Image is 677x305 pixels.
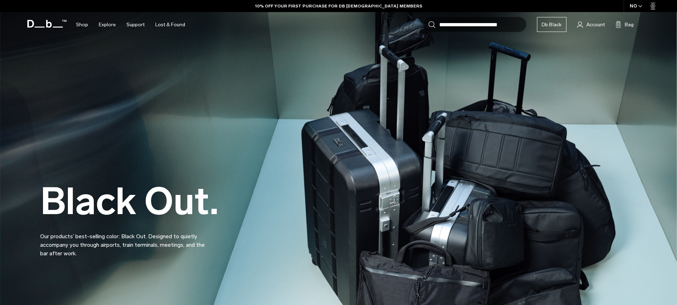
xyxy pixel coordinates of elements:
[255,3,422,9] a: 10% OFF YOUR FIRST PURCHASE FOR DB [DEMOGRAPHIC_DATA] MEMBERS
[127,12,145,37] a: Support
[625,21,634,28] span: Bag
[99,12,116,37] a: Explore
[616,20,634,29] button: Bag
[155,12,185,37] a: Lost & Found
[577,20,605,29] a: Account
[71,12,190,37] nav: Main Navigation
[40,183,219,220] h2: Black Out.
[586,21,605,28] span: Account
[537,17,566,32] a: Db Black
[76,12,88,37] a: Shop
[40,224,211,258] p: Our products’ best-selling color: Black Out. Designed to quietly accompany you through airports, ...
